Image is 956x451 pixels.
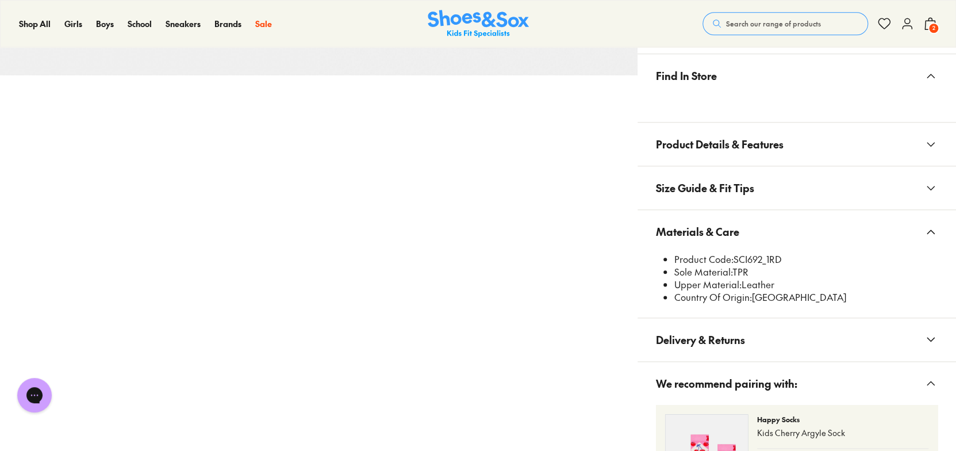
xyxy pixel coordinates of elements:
span: Materials & Care [656,215,739,249]
span: 2 [928,22,939,34]
span: Delivery & Returns [656,323,745,357]
span: Brands [214,18,241,29]
p: Kids Cherry Argyle Sock [757,427,928,439]
button: Find In Store [638,54,956,97]
span: Product Code: [674,253,734,265]
span: Search our range of products [726,18,821,29]
span: Find In Store [656,59,717,93]
iframe: Find in Store [656,97,938,108]
a: Brands [214,18,241,30]
span: Boys [96,18,114,29]
span: Country Of Origin: [674,291,752,303]
button: We recommend pairing with: [638,362,956,405]
span: We recommend pairing with: [656,366,797,400]
span: Product Details & Features [656,127,784,161]
a: Shop All [19,18,51,30]
span: Sale [255,18,272,29]
button: Delivery & Returns [638,318,956,361]
span: Upper Material: [674,278,742,291]
button: Search our range of products [702,12,868,35]
button: Size Guide & Fit Tips [638,166,956,209]
span: Shop All [19,18,51,29]
a: Boys [96,18,114,30]
span: Girls [64,18,82,29]
a: School [128,18,152,30]
li: SCI692_1RD [674,253,938,266]
span: School [128,18,152,29]
a: Girls [64,18,82,30]
button: Materials & Care [638,210,956,253]
span: Sneakers [166,18,201,29]
a: Sale [255,18,272,30]
li: TPR [674,266,938,278]
a: Sneakers [166,18,201,30]
span: Size Guide & Fit Tips [656,171,754,205]
span: Sole Material: [674,265,732,278]
a: Shoes & Sox [428,10,529,38]
button: 2 [923,11,937,36]
img: SNS_Logo_Responsive.svg [428,10,529,38]
li: [GEOGRAPHIC_DATA] [674,291,938,304]
iframe: Gorgias live chat messenger [11,374,57,416]
button: Product Details & Features [638,123,956,166]
p: Happy Socks [757,414,928,425]
li: Leather [674,278,938,291]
